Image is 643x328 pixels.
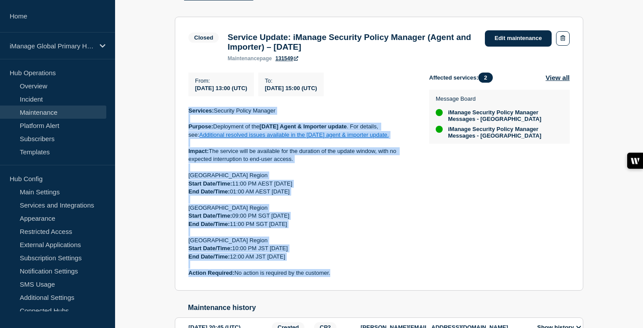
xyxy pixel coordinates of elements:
[188,123,415,139] p: Deployment of the . For details, see:
[436,126,443,133] div: up
[228,33,476,52] h3: Service Update: iManage Security Policy Manager (Agent and Importer) – [DATE]
[188,180,232,187] strong: Start Date/Time:
[195,85,247,91] span: [DATE] 13:00 (UTC)
[429,73,497,83] span: Affected services:
[188,204,415,212] p: [GEOGRAPHIC_DATA] Region
[188,237,415,244] p: [GEOGRAPHIC_DATA] Region
[188,107,415,115] p: Security Policy Manager
[188,171,415,179] p: [GEOGRAPHIC_DATA] Region
[188,212,232,219] strong: Start Date/Time:
[265,85,317,91] span: [DATE] 15:00 (UTC)
[275,55,298,62] a: 131549
[228,55,260,62] span: maintenance
[188,188,230,195] strong: End Date/Time:
[188,33,219,43] span: Closed
[545,73,570,83] button: View all
[195,77,247,84] p: From :
[436,109,443,116] div: up
[448,109,561,122] span: iManage Security Policy Manager Messages - [GEOGRAPHIC_DATA]
[188,253,415,261] p: 12:00 AM JST [DATE]
[188,221,230,227] strong: End Date/Time:
[188,304,583,312] h2: Maintenance history
[199,131,389,138] a: Additional resolved issues available in the [DATE] agent & importer update.
[188,107,214,114] strong: Services:
[228,55,272,62] p: page
[485,30,552,47] a: Edit maintenance
[436,95,561,102] p: Message Board
[10,42,94,50] p: iManage Global Primary Hub
[188,212,415,220] p: 09:00 PM SGT [DATE]
[188,253,230,260] strong: End Date/Time:
[265,77,317,84] p: To :
[188,123,213,130] strong: Purpose:
[188,180,415,188] p: 11:00 PM AEST [DATE]
[188,188,415,196] p: 01:00 AM AEST [DATE]
[448,126,561,139] span: iManage Security Policy Manager Messages - [GEOGRAPHIC_DATA]
[188,245,232,251] strong: Start Date/Time:
[188,244,415,252] p: 10:00 PM JST [DATE]
[260,123,347,130] strong: [DATE] Agent & Importer update
[188,148,209,154] strong: Impact:
[478,73,493,83] span: 2
[188,269,415,277] p: No action is required by the customer.
[188,147,415,164] p: The service will be available for the duration of the update window, with no expected interruptio...
[188,270,235,276] strong: Action Required:
[188,220,415,228] p: 11:00 PM SGT [DATE]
